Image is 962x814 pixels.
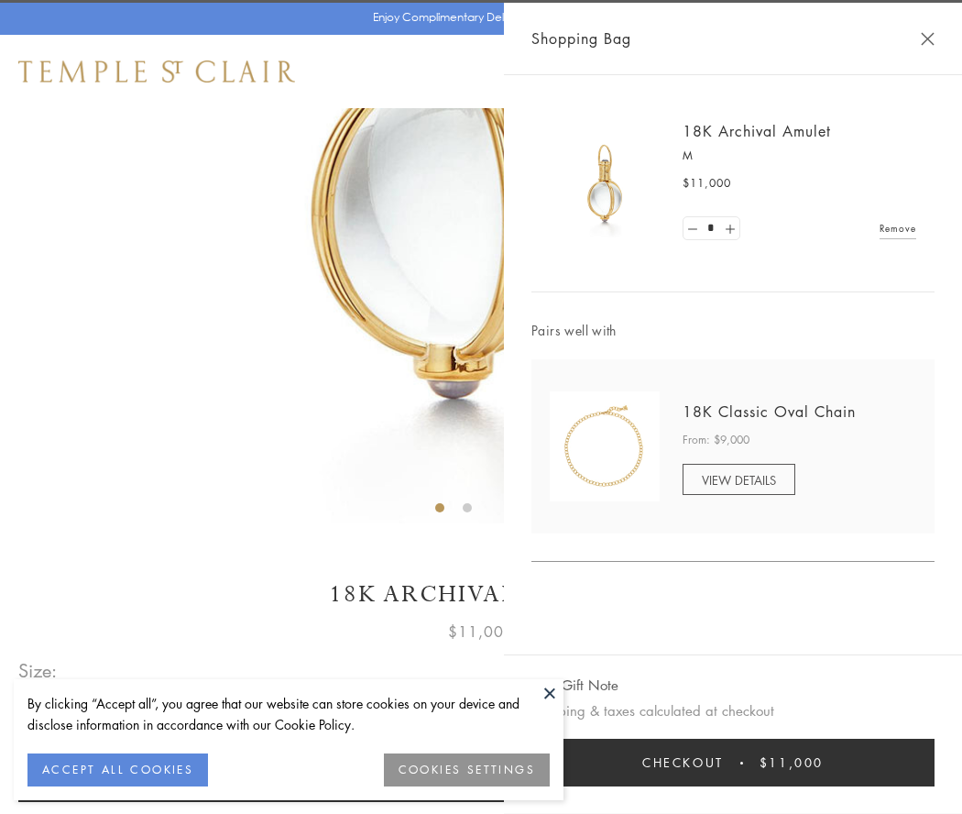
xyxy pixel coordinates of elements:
[531,27,631,50] span: Shopping Bag
[448,620,514,643] span: $11,000
[683,147,916,165] p: M
[27,753,208,786] button: ACCEPT ALL COOKIES
[373,8,581,27] p: Enjoy Complimentary Delivery & Returns
[531,674,618,697] button: Add Gift Note
[683,401,856,422] a: 18K Classic Oval Chain
[27,693,550,735] div: By clicking “Accept all”, you agree that our website can store cookies on your device and disclos...
[921,32,935,46] button: Close Shopping Bag
[683,121,831,141] a: 18K Archival Amulet
[683,174,731,192] span: $11,000
[531,320,935,341] span: Pairs well with
[683,431,749,449] span: From: $9,000
[683,217,702,240] a: Set quantity to 0
[683,464,795,495] a: VIEW DETAILS
[760,753,824,773] span: $11,000
[642,753,724,773] span: Checkout
[18,578,944,610] h1: 18K Archival Amulet
[880,218,916,238] a: Remove
[550,128,660,238] img: 18K Archival Amulet
[720,217,738,240] a: Set quantity to 2
[531,699,935,722] p: Shipping & taxes calculated at checkout
[384,753,550,786] button: COOKIES SETTINGS
[550,391,660,501] img: N88865-OV18
[702,471,776,489] span: VIEW DETAILS
[18,60,295,82] img: Temple St. Clair
[531,739,935,786] button: Checkout $11,000
[18,655,59,686] span: Size:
